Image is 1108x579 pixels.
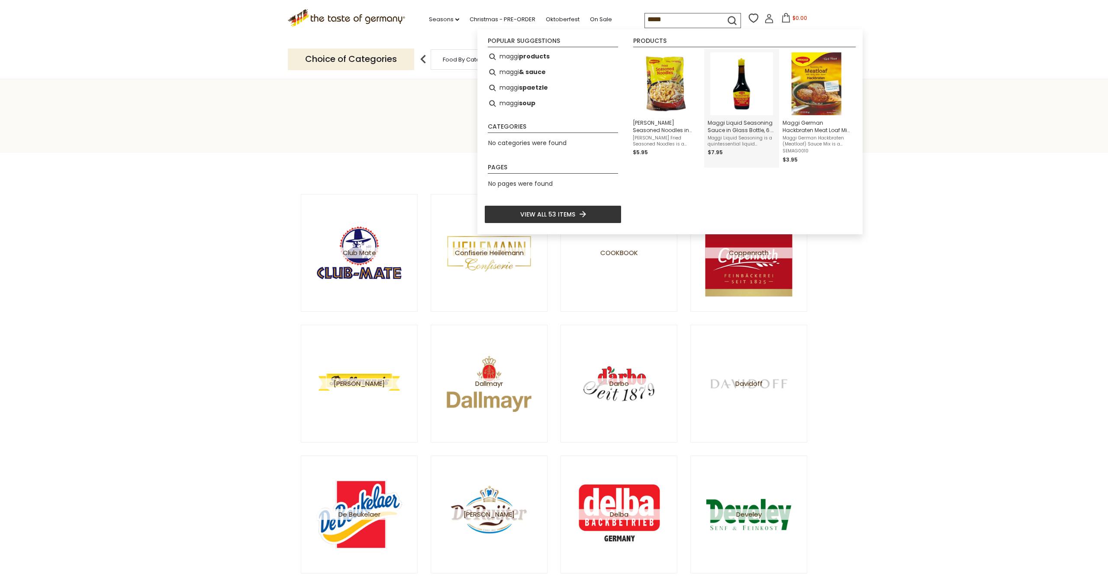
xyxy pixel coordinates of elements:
span: Maggi German Hackbraten Meat Loaf Mix - 3.25 oz. [783,119,850,134]
b: products [519,52,550,61]
a: Dallmayr [431,325,548,443]
span: Delba [576,509,663,520]
img: Delba [576,471,663,558]
a: Davidoff [690,325,807,443]
a: Food By Category [443,56,493,63]
img: Maggi Fried Seasoned Noodles [635,52,698,115]
img: De Beukelaer [316,471,403,558]
li: Maggi Fried Seasoned Noodles in Pouch - 6.7 oz. [629,49,704,168]
span: Darbo [576,378,663,389]
img: Davidoff [705,340,792,427]
a: On Sale [590,15,612,24]
span: Develey [705,509,792,520]
span: [PERSON_NAME] [316,378,403,389]
a: [PERSON_NAME] [301,325,418,443]
span: Davidoff [705,378,792,389]
li: Popular suggestions [488,38,618,47]
span: De Beukelaer [316,509,403,520]
a: Maggi Fried Seasoned Noodles[PERSON_NAME] Seasoned Noodles in Pouch - 6.7 oz.[PERSON_NAME] Fried ... [633,52,701,164]
img: Dallmayr [446,340,533,427]
img: Maggi Seasoning Sauce [710,52,773,115]
a: Delba [560,456,677,573]
a: Darbo [560,325,677,443]
b: & sauce [519,67,546,77]
button: $0.00 [776,13,812,26]
li: Products [633,38,856,47]
span: No pages were found [488,179,553,188]
img: De Ruijter [446,471,533,558]
a: Maggi German Hackbraten Meat Loaf MixMaggi German Hackbraten Meat Loaf Mix - 3.25 oz.Maggi German... [783,52,850,164]
span: No categories were found [488,139,567,147]
p: Choice of Categories [288,49,414,70]
li: maggi soup [484,96,622,111]
img: Darbo [576,340,663,427]
div: Instant Search Results [477,29,863,234]
a: Confiserie Heilemann [431,194,548,312]
img: Club Mate [316,226,403,280]
a: Maggi Seasoning SauceMaggi Liquid Seasoning Sauce in Glass Bottle, 6.7 fl. Oz.Maggi Liquid Season... [708,52,776,164]
span: Dallmayr [446,378,533,389]
b: spaetzle [519,83,548,93]
a: Develey [690,456,807,573]
span: View all 53 items [520,210,575,219]
img: previous arrow [415,51,432,68]
img: Develey [705,471,792,558]
li: maggi spaetzle [484,80,622,96]
a: Club Mate [301,194,418,312]
span: $5.95 [633,149,648,156]
a: [PERSON_NAME] [431,456,548,573]
a: Coppenrath [690,194,807,312]
span: Club Mate [316,247,403,258]
a: Seasons [429,15,459,24]
img: Confiserie Heilemann [446,209,533,296]
span: [PERSON_NAME] Seasoned Noodles in Pouch - 6.7 oz. [633,119,701,134]
span: $7.95 [708,149,723,156]
span: Cookbook [600,247,638,258]
li: View all 53 items [484,205,622,223]
span: Maggi Liquid Seasoning Sauce in Glass Bottle, 6.7 fl. Oz. [708,119,776,134]
li: Maggi German Hackbraten Meat Loaf Mix - 3.25 oz. [779,49,854,168]
span: Coppenrath [705,247,792,258]
img: Maggi German Hackbraten Meat Loaf Mix [785,52,848,115]
span: Maggi Liquid Seasoning is a quintessential liquid flavoring substance with European origin and gl... [708,135,776,147]
span: $3.95 [783,156,798,163]
a: De Beukelaer [301,456,418,573]
li: maggi & sauce [484,65,622,80]
img: Dallmanns [316,340,403,427]
li: Maggi Liquid Seasoning Sauce in Glass Bottle, 6.7 fl. Oz. [704,49,779,168]
b: soup [519,98,535,108]
span: [PERSON_NAME] Fried Seasoned Noodles is a delicious solution to quickly prepare dinner or lunch. ... [633,135,701,147]
a: Oktoberfest [546,15,580,24]
span: $0.00 [792,14,807,22]
span: SEMAG0010 [783,148,850,154]
span: [PERSON_NAME] [446,509,533,520]
span: Confiserie Heilemann [446,247,533,258]
li: maggi products [484,49,622,65]
li: Pages [488,164,618,174]
li: Categories [488,123,618,133]
span: Maggi German Hackbraten (Meatloaf) Sauce Mix is a delicious sauce mix that is easily prepared and... [783,135,850,147]
a: Christmas - PRE-ORDER [470,15,535,24]
a: Cookbook [560,194,677,312]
